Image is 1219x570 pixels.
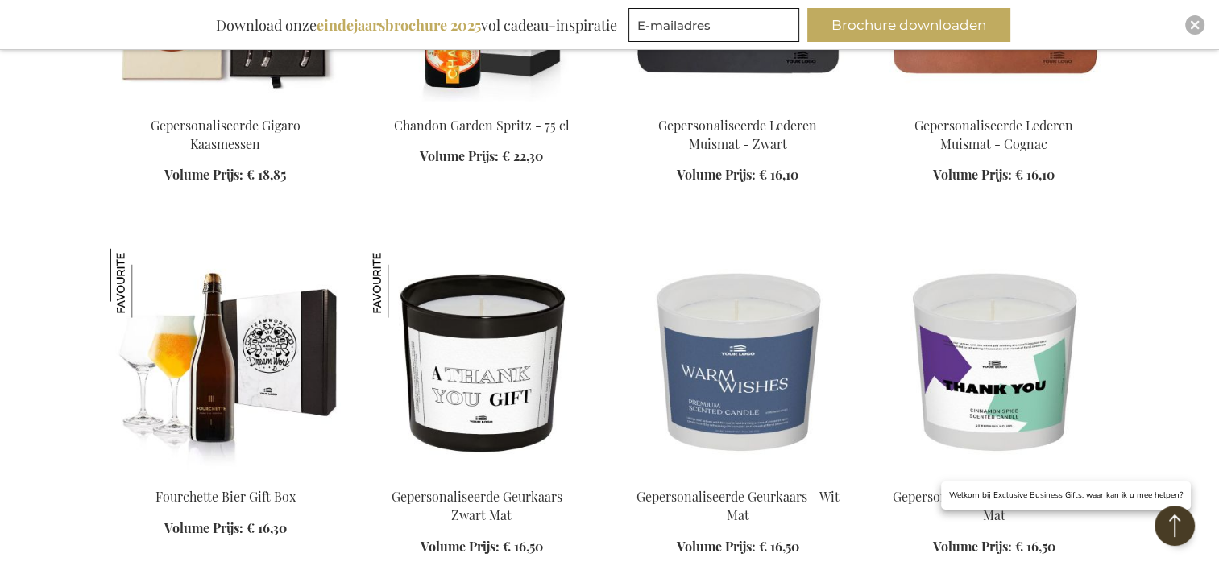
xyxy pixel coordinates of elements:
[247,519,287,536] span: € 16,30
[677,166,756,183] span: Volume Prijs:
[1015,538,1055,555] span: € 16,50
[933,166,1055,184] a: Volume Prijs: € 16,10
[879,249,1109,474] img: Personalised Scented Candle - White Matt
[636,488,840,523] a: Gepersonaliseerde Geurkaars - Wit Mat
[677,538,756,555] span: Volume Prijs:
[394,117,570,134] a: Chandon Garden Spritz - 75 cl
[893,488,1096,523] a: Gepersonaliseerde Geurkaars - Wit Mat
[110,249,180,318] img: Fourchette Bier Gift Box
[110,468,341,483] a: Fourchette Beer Gift Box Fourchette Bier Gift Box
[317,15,481,35] b: eindejaarsbrochure 2025
[677,166,798,184] a: Volume Prijs: € 16,10
[151,117,301,152] a: Gepersonaliseerde Gigaro Kaasmessen
[658,117,817,152] a: Gepersonaliseerde Lederen Muismat - Zwart
[933,166,1012,183] span: Volume Prijs:
[155,488,296,505] a: Fourchette Bier Gift Box
[392,488,572,523] a: Gepersonaliseerde Geurkaars - Zwart Mat
[367,249,436,318] img: Gepersonaliseerde Geurkaars - Zwart Mat
[1015,166,1055,183] span: € 16,10
[807,8,1010,42] button: Brochure downloaden
[933,538,1055,556] a: Volume Prijs: € 16,50
[110,249,341,474] img: Fourchette Beer Gift Box
[421,538,500,555] span: Volume Prijs:
[503,538,543,555] span: € 16,50
[367,249,597,474] img: Personalised Scented Candle - Black Matt
[677,538,799,556] a: Volume Prijs: € 16,50
[1190,20,1200,30] img: Close
[502,147,543,164] span: € 22,30
[110,96,341,111] a: Personalised Gigaro Cheese Knives
[420,147,499,164] span: Volume Prijs:
[914,117,1073,152] a: Gepersonaliseerde Lederen Muismat - Cognac
[879,468,1109,483] a: Personalised Scented Candle - White Matt
[421,538,543,556] a: Volume Prijs: € 16,50
[628,8,804,47] form: marketing offers and promotions
[164,519,287,538] a: Volume Prijs: € 16,30
[933,538,1012,555] span: Volume Prijs:
[759,538,799,555] span: € 16,50
[164,166,286,184] a: Volume Prijs: € 18,85
[164,166,243,183] span: Volume Prijs:
[623,468,853,483] a: Personalised Scented Candle - White Matt
[759,166,798,183] span: € 16,10
[628,8,799,42] input: E-mailadres
[164,519,243,536] span: Volume Prijs:
[367,96,597,111] a: Chandon Garden Spritz - 75 cl
[247,166,286,183] span: € 18,85
[1185,15,1204,35] div: Close
[623,96,853,111] a: Personalised Leather Mouse Pad - Black
[420,147,543,166] a: Volume Prijs: € 22,30
[209,8,624,42] div: Download onze vol cadeau-inspiratie
[879,96,1109,111] a: Leather Mouse Pad - Cognac
[367,468,597,483] a: Personalised Scented Candle - Black Matt Gepersonaliseerde Geurkaars - Zwart Mat
[623,249,853,474] img: Personalised Scented Candle - White Matt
